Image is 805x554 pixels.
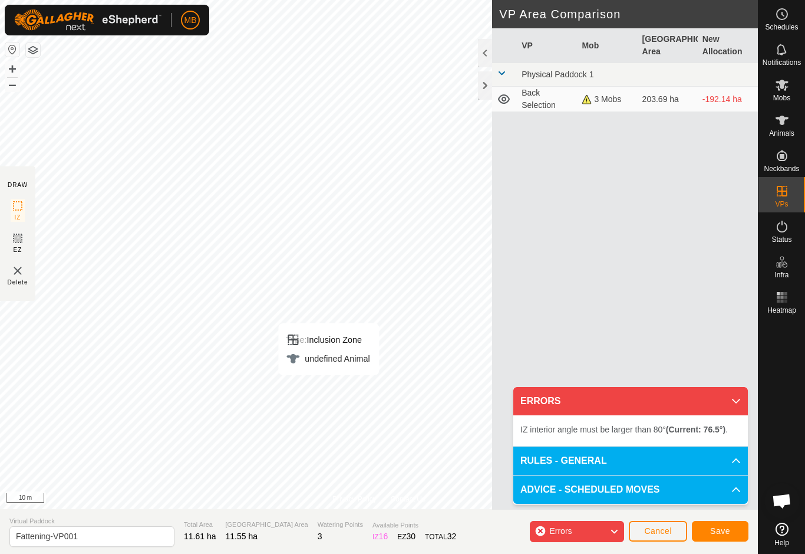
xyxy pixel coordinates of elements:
a: Privacy Policy [332,494,377,504]
span: Schedules [765,24,798,31]
div: TOTAL [425,530,456,543]
th: Mob [577,28,637,63]
button: Save [692,521,748,542]
a: Contact Us [391,494,425,504]
td: -192.14 ha [698,87,758,112]
span: Animals [769,130,794,137]
span: Help [774,539,789,546]
span: Cancel [644,526,672,536]
span: 16 [379,532,388,541]
button: Reset Map [5,42,19,57]
span: Neckbands [764,165,799,172]
span: [GEOGRAPHIC_DATA] Area [226,520,308,530]
div: Inclusion Zone [286,333,369,347]
span: 11.55 ha [226,532,258,541]
span: Save [710,526,730,536]
span: ADVICE - SCHEDULED MOVES [520,483,659,497]
button: Cancel [629,521,687,542]
span: IZ [15,213,21,222]
b: (Current: 76.5°) [666,425,725,434]
p-accordion-content: ERRORS [513,415,748,446]
h2: VP Area Comparison [499,7,758,21]
span: MB [184,14,197,27]
div: Open chat [764,483,800,519]
div: 3 Mobs [582,93,632,106]
span: Delete [8,278,28,287]
span: Notifications [763,59,801,66]
td: Back Selection [517,87,577,112]
td: 203.69 ha [638,87,698,112]
div: EZ [397,530,415,543]
span: Mobs [773,94,790,101]
button: + [5,62,19,76]
span: Virtual Paddock [9,516,174,526]
span: Physical Paddock 1 [522,70,593,79]
th: [GEOGRAPHIC_DATA] Area [638,28,698,63]
button: Map Layers [26,43,40,57]
th: New Allocation [698,28,758,63]
span: 11.61 ha [184,532,216,541]
span: Heatmap [767,307,796,314]
button: – [5,77,19,91]
span: 32 [447,532,457,541]
span: Errors [549,526,572,536]
span: RULES - GENERAL [520,454,607,468]
span: Total Area [184,520,216,530]
img: Gallagher Logo [14,9,161,31]
div: DRAW [8,181,28,189]
p-accordion-header: RULES - GENERAL [513,447,748,475]
span: Watering Points [318,520,363,530]
span: ERRORS [520,394,560,408]
div: undefined Animal [286,352,369,366]
img: VP [11,264,25,278]
th: VP [517,28,577,63]
span: EZ [14,245,22,254]
span: 3 [318,532,322,541]
span: IZ interior angle must be larger than 80° . [520,425,728,434]
div: IZ [372,530,388,543]
span: 30 [407,532,416,541]
span: VPs [775,201,788,208]
a: Help [758,518,805,551]
span: Available Points [372,520,456,530]
span: Infra [774,271,788,278]
p-accordion-header: ADVICE - SCHEDULED MOVES [513,476,748,504]
p-accordion-header: ERRORS [513,387,748,415]
span: Status [771,236,791,243]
